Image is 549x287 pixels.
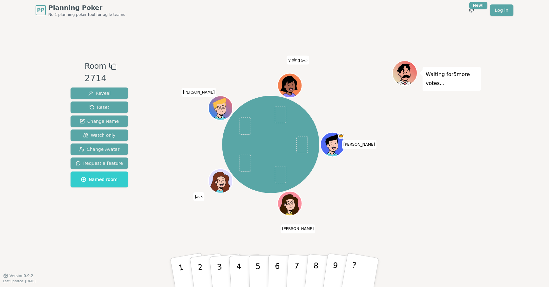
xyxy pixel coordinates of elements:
[193,192,204,201] span: Click to change your name
[89,104,109,110] span: Reset
[36,3,125,17] a: PPPlanning PokerNo.1 planning poker tool for agile teams
[490,4,513,16] a: Log in
[85,72,116,85] div: 2714
[71,143,128,155] button: Change Avatar
[71,115,128,127] button: Change Name
[10,273,33,278] span: Version 0.9.2
[71,101,128,113] button: Reset
[342,140,377,149] span: Click to change your name
[85,60,106,72] span: Room
[80,118,119,124] span: Change Name
[469,2,487,9] div: New!
[76,160,123,166] span: Request a feature
[79,146,120,152] span: Change Avatar
[300,59,308,62] span: (you)
[48,3,125,12] span: Planning Poker
[287,56,309,65] span: Click to change your name
[88,90,111,96] span: Reveal
[71,157,128,169] button: Request a feature
[278,74,301,97] button: Click to change your avatar
[3,279,36,283] span: Last updated: [DATE]
[71,129,128,141] button: Watch only
[83,132,116,138] span: Watch only
[71,171,128,187] button: Named room
[426,70,478,88] p: Waiting for 5 more votes...
[3,273,33,278] button: Version0.9.2
[338,133,344,139] span: Colin is the host
[37,6,44,14] span: PP
[181,88,216,97] span: Click to change your name
[281,224,315,233] span: Click to change your name
[81,176,118,183] span: Named room
[48,12,125,17] span: No.1 planning poker tool for agile teams
[466,4,477,16] button: New!
[71,87,128,99] button: Reveal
